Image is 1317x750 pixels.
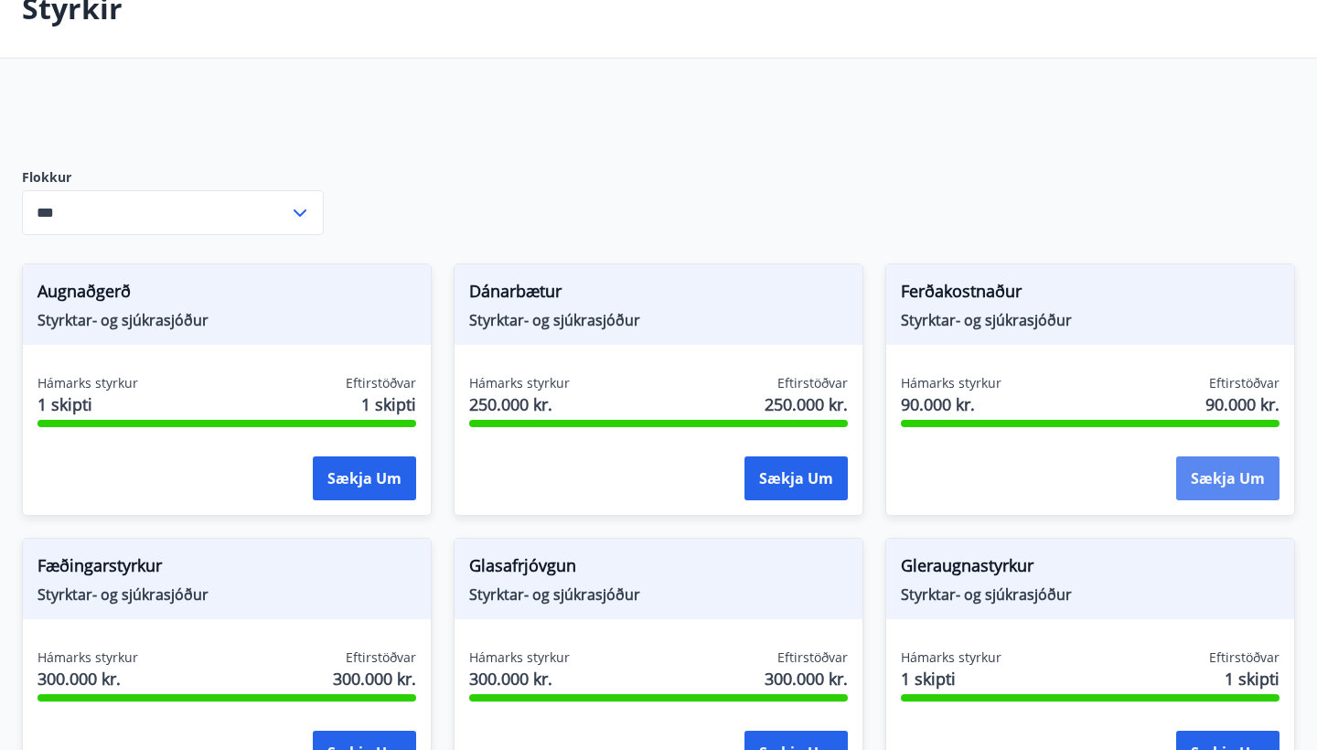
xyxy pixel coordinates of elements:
[469,310,848,330] span: Styrktar- og sjúkrasjóður
[37,392,138,416] span: 1 skipti
[469,584,848,605] span: Styrktar- og sjúkrasjóður
[901,648,1001,667] span: Hámarks styrkur
[37,553,416,584] span: Fæðingarstyrkur
[361,392,416,416] span: 1 skipti
[901,667,1001,691] span: 1 skipti
[469,392,570,416] span: 250.000 kr.
[37,279,416,310] span: Augnaðgerð
[333,667,416,691] span: 300.000 kr.
[901,584,1280,605] span: Styrktar- og sjúkrasjóður
[313,456,416,500] button: Sækja um
[346,374,416,392] span: Eftirstöðvar
[469,667,570,691] span: 300.000 kr.
[901,310,1280,330] span: Styrktar- og sjúkrasjóður
[37,648,138,667] span: Hámarks styrkur
[469,279,848,310] span: Dánarbætur
[1209,648,1280,667] span: Eftirstöðvar
[37,374,138,392] span: Hámarks styrkur
[777,374,848,392] span: Eftirstöðvar
[1205,392,1280,416] span: 90.000 kr.
[37,310,416,330] span: Styrktar- og sjúkrasjóður
[901,279,1280,310] span: Ferðakostnaður
[901,392,1001,416] span: 90.000 kr.
[469,374,570,392] span: Hámarks styrkur
[469,648,570,667] span: Hámarks styrkur
[744,456,848,500] button: Sækja um
[37,667,138,691] span: 300.000 kr.
[901,553,1280,584] span: Gleraugnastyrkur
[1176,456,1280,500] button: Sækja um
[1209,374,1280,392] span: Eftirstöðvar
[37,584,416,605] span: Styrktar- og sjúkrasjóður
[777,648,848,667] span: Eftirstöðvar
[469,553,848,584] span: Glasafrjóvgun
[22,168,324,187] label: Flokkur
[765,667,848,691] span: 300.000 kr.
[346,648,416,667] span: Eftirstöðvar
[901,374,1001,392] span: Hámarks styrkur
[1225,667,1280,691] span: 1 skipti
[765,392,848,416] span: 250.000 kr.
